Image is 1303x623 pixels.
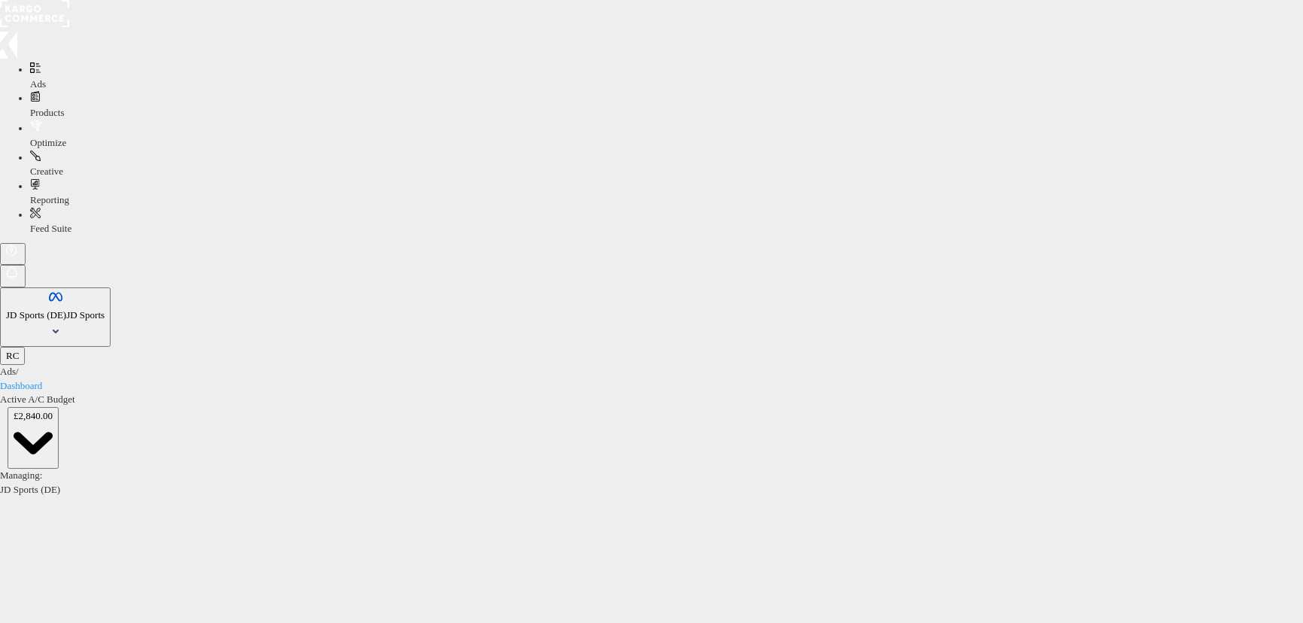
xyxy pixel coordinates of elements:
[14,409,53,424] div: £2,840.00
[8,407,59,469] button: £2,840.00
[66,309,105,321] span: JD Sports
[30,137,66,148] span: Optimize
[30,78,46,90] span: Ads
[6,309,66,321] span: JD Sports (DE)
[30,107,65,118] span: Products
[30,194,69,205] span: Reporting
[6,350,19,361] span: RC
[30,166,63,177] span: Creative
[30,223,71,234] span: Feed Suite
[16,366,19,377] span: /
